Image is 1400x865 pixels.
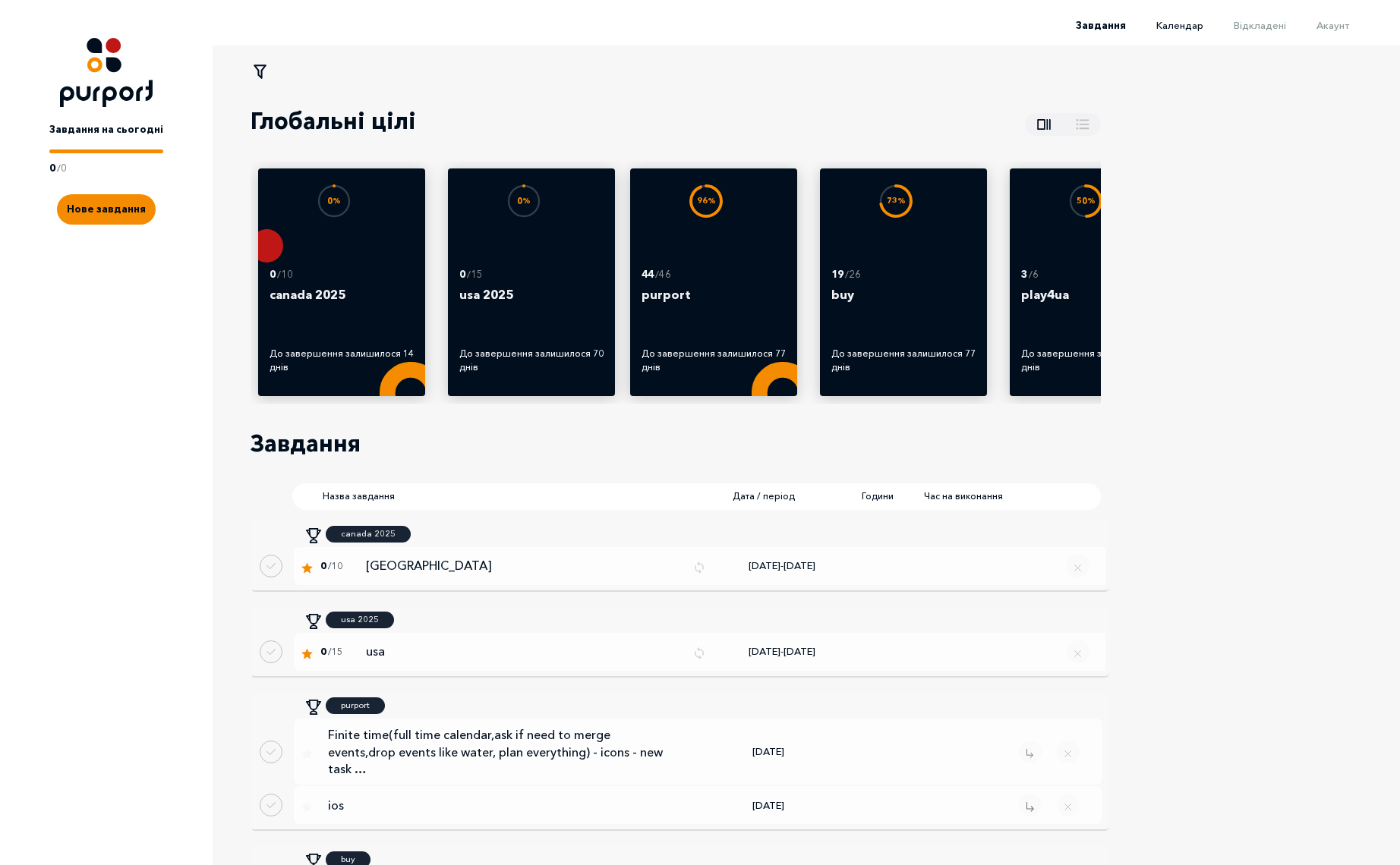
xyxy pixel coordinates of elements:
[341,613,379,626] p: usa 2025
[320,559,326,573] span: 0
[697,196,716,206] text: 96 %
[60,38,153,107] img: Logo icon
[1126,19,1203,31] a: Календар
[358,557,706,575] a: [GEOGRAPHIC_DATA]Repeat icon
[366,557,681,575] p: [GEOGRAPHIC_DATA]
[328,645,342,659] span: / 15
[326,526,411,543] a: canada 2025
[326,612,394,628] a: usa 2025
[692,744,844,760] div: [DATE]
[1057,794,1080,816] button: Close popup
[57,175,156,225] a: Create new task
[1203,19,1286,31] a: Відкладені
[260,741,282,763] button: Done task
[733,489,809,503] span: Дата / період
[655,267,671,282] p: / 46
[49,122,163,137] p: Завдання на сьогодні
[459,180,604,382] a: 0%0 /15usa 2025До завершення залишилося 70 днів
[1156,19,1203,31] span: Календар
[459,285,604,323] p: usa 2025
[467,267,483,282] p: / 15
[1077,196,1096,206] text: 50 %
[61,161,67,176] p: 0
[706,644,858,659] div: [DATE] - [DATE]
[831,285,976,323] p: buy
[366,643,681,661] p: usa
[924,489,1003,503] span: Час на виконання
[341,699,370,712] p: purport
[323,489,687,503] span: Назва завдання
[320,645,326,659] span: 0
[1019,741,1042,763] button: Remove task
[328,797,670,813] p: ios
[845,267,861,282] p: / 26
[277,267,293,282] p: / 10
[692,798,844,813] div: [DATE]
[67,203,146,215] span: Нове завдання
[887,196,906,206] text: 73 %
[270,267,276,282] p: 0
[1067,555,1089,577] button: Remove regular task
[517,196,531,206] text: 0 %
[642,347,786,374] div: До завершення залишилося 77 днів
[328,559,342,573] span: / 10
[251,426,361,461] p: Завдання
[1286,19,1349,31] a: Акаунт
[706,558,858,574] div: [DATE] - [DATE]
[1067,640,1089,663] button: Remove regular task
[57,194,156,225] button: Create new task
[251,104,416,138] p: Глобальні цілі
[327,196,341,206] text: 0 %
[1021,267,1027,282] p: 3
[270,180,414,382] a: 0%0 /10canada 2025До завершення залишилося 14 днів
[831,180,976,382] a: 73%19 /26buyДо завершення залишилося 77 днів
[831,347,976,374] div: До завершення залишилося 77 днів
[1021,285,1165,323] p: play4ua
[49,107,163,175] a: Завдання на сьогодні0/0
[341,527,396,540] p: canada 2025
[1234,19,1286,31] span: Відкладені
[642,267,654,282] p: 44
[1021,347,1165,374] div: До завершення залишилося 77 днів
[692,646,706,660] img: Repeat icon
[1029,267,1039,282] p: / 6
[313,726,692,777] a: Finite time(full time calendar,ask if need to merge events,drop events like water, plan everythin...
[313,797,692,813] a: ios
[260,794,282,816] button: Done task
[358,643,706,661] a: usaRepeat icon
[49,161,55,176] p: 0
[642,180,786,382] a: 96%44 /46purportДо завершення залишилося 77 днів
[1019,794,1042,816] button: Remove task
[692,561,706,574] img: Repeat icon
[862,489,894,503] span: Години
[1021,180,1165,382] a: 50%3 /6play4uaДо завершення залишилося 77 днів
[270,347,414,374] div: До завершення залишилося 14 днів
[1316,19,1349,31] span: Акаунт
[642,285,786,323] p: purport
[270,285,414,323] p: canada 2025
[260,640,282,663] button: Done regular task
[831,267,843,282] p: 19
[459,267,465,282] p: 0
[260,555,282,577] button: Done regular task
[57,161,61,176] p: /
[459,347,604,374] div: До завершення залишилося 70 днів
[1076,19,1126,31] span: Завдання
[1057,741,1080,763] button: Close popup
[1025,113,1101,136] button: Show all goals
[1045,19,1126,31] a: Завдання
[328,726,670,777] p: Finite time(full time calendar,ask if need to merge events,drop events like water, plan everythin...
[326,697,385,714] a: purport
